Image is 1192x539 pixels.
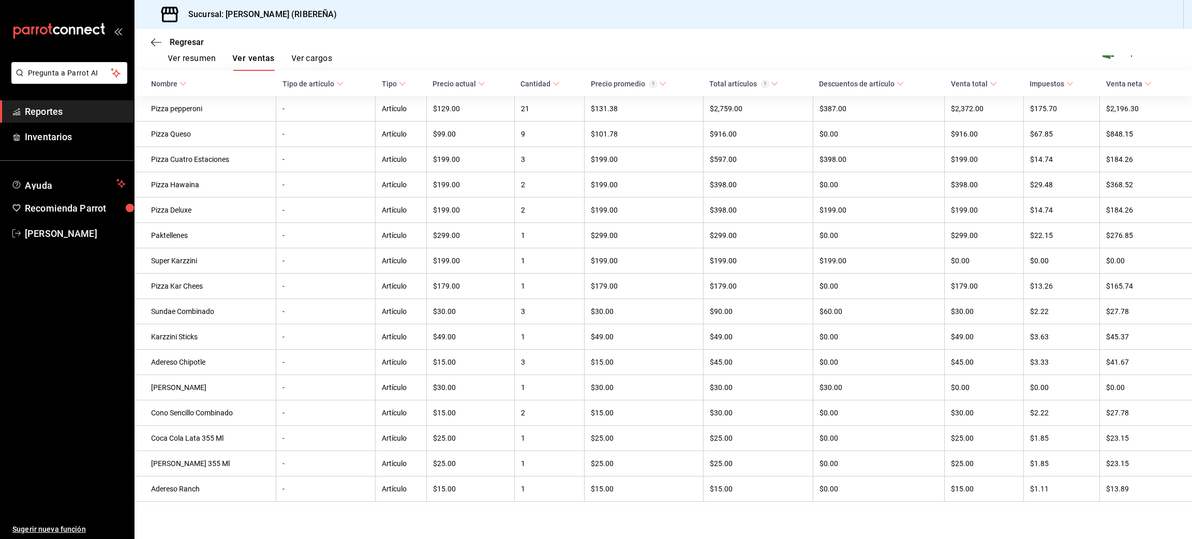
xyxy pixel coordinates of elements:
td: $179.00 [703,274,813,299]
td: $25.00 [426,426,514,451]
span: Reportes [25,104,126,118]
td: $3.33 [1023,350,1099,375]
td: Coca Cola Lata 355 Ml [135,426,276,451]
td: - [276,122,376,147]
div: Venta neta [1106,80,1142,88]
td: $165.74 [1100,274,1192,299]
td: $60.00 [813,299,944,324]
td: 1 [514,426,584,451]
td: $15.00 [585,476,704,502]
td: $14.74 [1023,147,1099,172]
td: 3 [514,350,584,375]
td: $15.00 [426,400,514,426]
td: $299.00 [945,223,1024,248]
div: Total artículos [709,80,769,88]
td: - [276,147,376,172]
td: [PERSON_NAME] 355 Ml [135,451,276,476]
td: $398.00 [813,147,944,172]
td: Pizza Cuatro Estaciones [135,147,276,172]
td: 2 [514,198,584,223]
td: $41.67 [1100,350,1192,375]
td: - [276,248,376,274]
td: $368.52 [1100,172,1192,198]
td: - [276,274,376,299]
td: $199.00 [426,248,514,274]
td: $25.00 [703,451,813,476]
td: $276.85 [1100,223,1192,248]
td: $15.00 [426,350,514,375]
td: Artículo [376,299,427,324]
button: Ver cargos [291,53,333,71]
td: $398.00 [703,172,813,198]
td: 9 [514,122,584,147]
td: $0.00 [813,223,944,248]
td: Artículo [376,172,427,198]
td: $15.00 [703,476,813,502]
span: Sugerir nueva función [12,524,126,535]
td: $49.00 [703,324,813,350]
td: $0.00 [1100,375,1192,400]
td: $131.38 [585,96,704,122]
td: $15.00 [585,350,704,375]
td: $30.00 [585,299,704,324]
td: $179.00 [945,274,1024,299]
td: - [276,198,376,223]
td: Pizza Hawaina [135,172,276,198]
td: $23.15 [1100,426,1192,451]
span: Tipo [382,80,406,88]
td: - [276,426,376,451]
span: Regresar [170,37,204,47]
td: $25.00 [945,426,1024,451]
td: Artículo [376,223,427,248]
td: $175.70 [1023,96,1099,122]
td: $15.00 [585,400,704,426]
td: $184.26 [1100,147,1192,172]
td: $67.85 [1023,122,1099,147]
td: - [276,223,376,248]
td: $0.00 [813,426,944,451]
td: $199.00 [426,172,514,198]
td: $23.15 [1100,451,1192,476]
td: $49.00 [426,324,514,350]
td: $0.00 [813,122,944,147]
td: $1.85 [1023,426,1099,451]
td: $45.37 [1100,324,1192,350]
td: Pizza pepperoni [135,96,276,122]
td: - [276,324,376,350]
td: Artículo [376,274,427,299]
td: $299.00 [426,223,514,248]
button: Regresar [151,37,204,47]
td: $0.00 [813,350,944,375]
td: $0.00 [945,375,1024,400]
td: Artículo [376,324,427,350]
td: $1.11 [1023,476,1099,502]
span: Inventarios [25,130,126,144]
td: $848.15 [1100,122,1192,147]
td: $30.00 [945,400,1024,426]
td: $2,372.00 [945,96,1024,122]
td: Pizza Deluxe [135,198,276,223]
td: $0.00 [1100,248,1192,274]
td: $0.00 [813,324,944,350]
td: $27.78 [1100,299,1192,324]
td: $299.00 [703,223,813,248]
td: Adereso Chipotle [135,350,276,375]
td: $29.48 [1023,172,1099,198]
td: [PERSON_NAME] [135,375,276,400]
td: $0.00 [813,274,944,299]
td: $398.00 [945,172,1024,198]
div: Precio actual [433,80,476,88]
td: $15.00 [945,476,1024,502]
td: $25.00 [945,451,1024,476]
td: $25.00 [703,426,813,451]
td: $0.00 [813,172,944,198]
td: Super Karzzini [135,248,276,274]
td: $199.00 [703,248,813,274]
td: $49.00 [585,324,704,350]
td: $13.89 [1100,476,1192,502]
td: - [276,299,376,324]
td: $30.00 [426,299,514,324]
td: $45.00 [945,350,1024,375]
td: Artículo [376,476,427,502]
button: Ver ventas [232,53,275,71]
